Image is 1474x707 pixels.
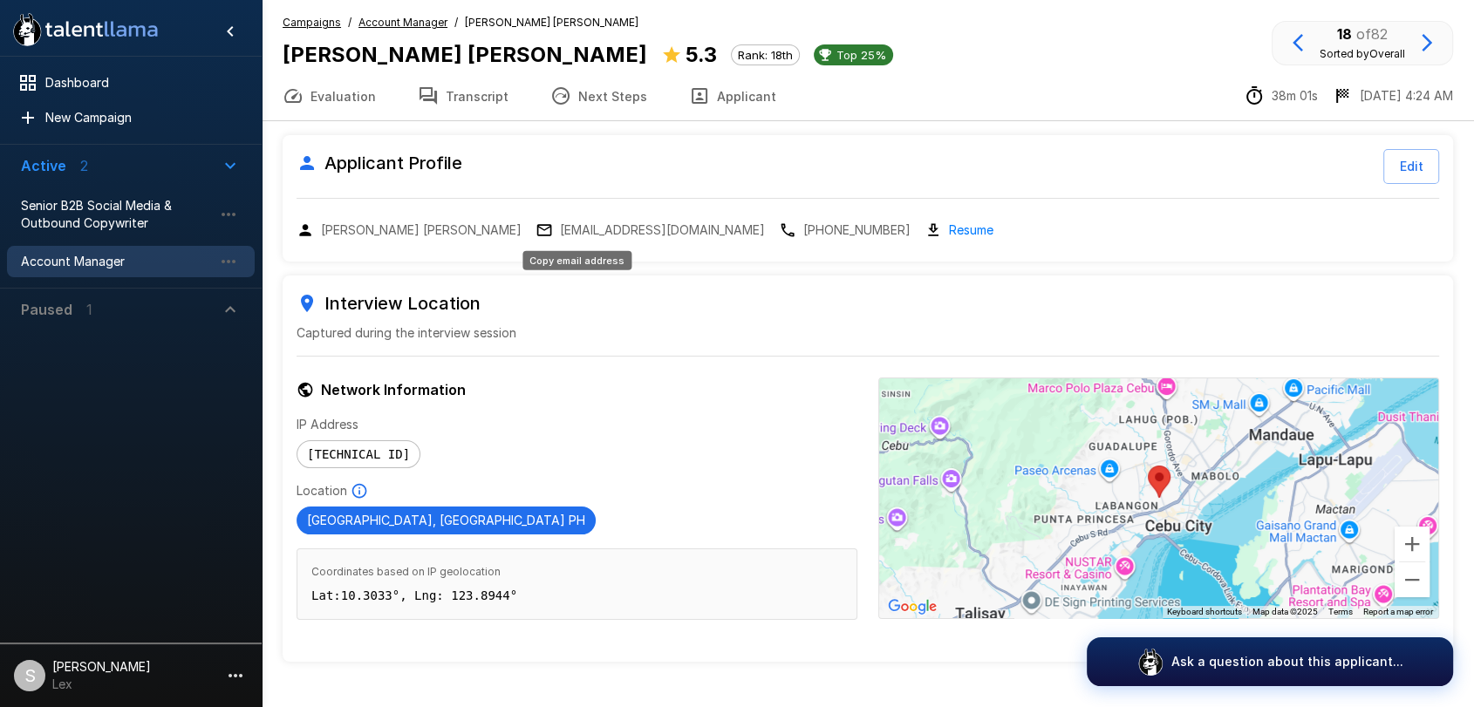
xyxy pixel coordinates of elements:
span: [PERSON_NAME] [PERSON_NAME] [465,14,638,31]
div: Copy name [297,221,522,239]
p: [PERSON_NAME] [PERSON_NAME] [321,221,522,239]
button: Evaluation [262,71,397,120]
span: Rank: 18th [732,48,799,62]
h6: Network Information [297,377,857,402]
b: [PERSON_NAME] [PERSON_NAME] [283,42,647,67]
svg: Based on IP Address and not guaranteed to be accurate [351,482,368,500]
u: Account Manager [358,16,447,29]
p: Ask a question about this applicant... [1171,653,1403,670]
div: Copy email address [522,251,631,270]
b: 5.3 [686,42,717,67]
p: [DATE] 4:24 AM [1360,87,1453,105]
div: The time between starting and completing the interview [1244,85,1318,106]
button: Zoom out [1395,562,1430,597]
div: The date and time when the interview was completed [1332,85,1453,106]
p: [EMAIL_ADDRESS][DOMAIN_NAME] [560,221,765,239]
button: Next Steps [529,71,668,120]
span: [GEOGRAPHIC_DATA], [GEOGRAPHIC_DATA] PH [297,513,596,527]
h6: Interview Location [297,289,1439,317]
button: Transcript [397,71,529,120]
div: Copy phone number [779,221,911,239]
span: Map data ©2025 [1252,607,1318,616]
div: Copy email address [536,221,765,239]
img: logo_glasses@2x.png [1136,648,1164,676]
button: Ask a question about this applicant... [1087,637,1453,686]
span: Top 25% [829,48,893,62]
img: Google [884,595,941,618]
span: Sorted by Overall [1320,47,1405,60]
u: Campaigns [283,16,341,29]
button: Zoom in [1395,527,1430,561]
p: IP Address [297,416,857,433]
span: of 82 [1356,25,1388,43]
p: Captured during the interview session [297,324,1439,342]
p: Location [297,482,347,500]
span: / [348,14,351,31]
p: 38m 01s [1272,87,1318,105]
span: Coordinates based on IP geolocation [311,563,843,581]
button: Keyboard shortcuts [1167,606,1242,618]
span: [TECHNICAL_ID] [297,447,420,461]
h6: Applicant Profile [297,149,462,177]
p: Lat: 10.3033 °, Lng: 123.8944 ° [311,587,843,604]
a: Terms (opens in new tab) [1328,607,1353,616]
span: / [454,14,458,31]
b: 18 [1337,25,1352,43]
p: [PHONE_NUMBER] [803,221,911,239]
button: Applicant [668,71,797,120]
a: Report a map error [1363,607,1433,616]
a: Open this area in Google Maps (opens a new window) [884,595,941,618]
button: Edit [1383,149,1439,184]
div: Download resume [925,220,993,240]
a: Resume [949,220,993,240]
